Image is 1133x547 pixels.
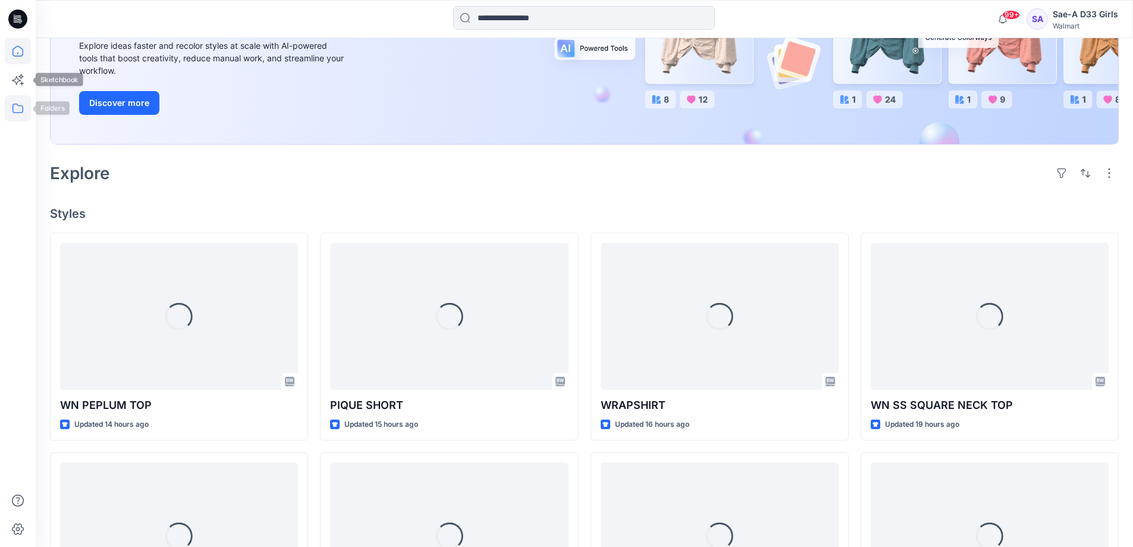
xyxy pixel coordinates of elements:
[1053,7,1118,21] div: Sae-A D33 Girls
[74,418,149,431] p: Updated 14 hours ago
[601,397,839,414] p: WRAPSHIRT
[50,164,110,183] h2: Explore
[79,91,347,115] a: Discover more
[344,418,418,431] p: Updated 15 hours ago
[79,39,347,77] div: Explore ideas faster and recolor styles at scale with AI-powered tools that boost creativity, red...
[330,397,568,414] p: PIQUE SHORT
[79,91,159,115] button: Discover more
[1002,10,1020,20] span: 99+
[615,418,689,431] p: Updated 16 hours ago
[50,207,1119,221] h4: Styles
[1053,21,1118,30] div: Walmart
[1027,8,1048,30] div: SA
[60,397,298,414] p: WN PEPLUM TOP
[885,418,959,431] p: Updated 19 hours ago
[871,397,1109,414] p: WN SS SQUARE NECK TOP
